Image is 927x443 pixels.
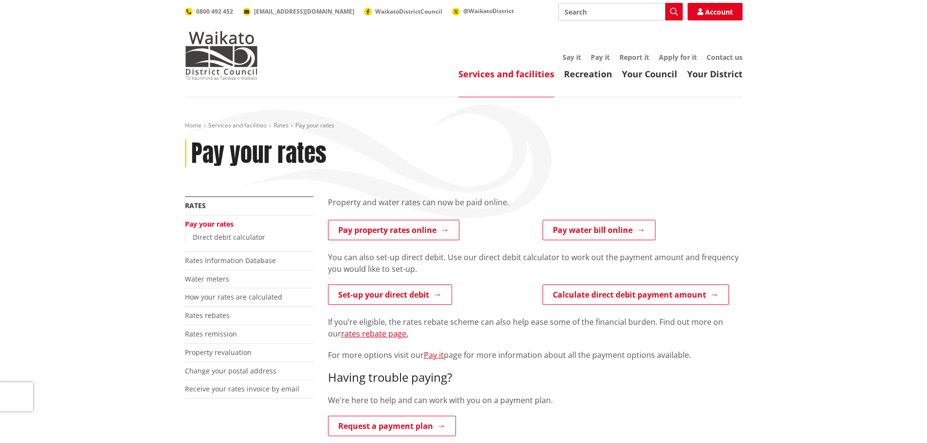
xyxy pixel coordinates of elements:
[185,329,237,338] a: Rates remission
[619,53,649,62] a: Report it
[424,350,444,360] a: Pay it
[707,53,743,62] a: Contact us
[185,219,234,229] a: Pay your rates
[687,68,743,80] a: Your District
[563,53,581,62] a: Say it
[688,3,743,20] a: Account
[328,371,743,385] h3: Having trouble paying?
[191,140,327,168] h1: Pay your rates
[193,232,265,242] a: Direct debit calculator
[185,256,276,265] a: Rates Information Database
[328,284,452,305] a: Set-up your direct debit
[328,251,743,275] p: You can also set-up direct debit. Use our direct debit calculator to work out the payment amount ...
[185,292,282,301] a: How your rates are calculated
[185,348,252,357] a: Property revaluation
[341,328,408,339] a: rates rebate page.
[295,121,334,129] span: Pay your rates
[375,7,442,16] span: WaikatoDistrictCouncil
[243,7,354,16] a: [EMAIL_ADDRESS][DOMAIN_NAME]
[659,53,697,62] a: Apply for it
[185,122,743,130] nav: breadcrumb
[591,53,610,62] a: Pay it
[185,121,201,129] a: Home
[543,220,655,240] a: Pay water bill online
[185,274,229,284] a: Water meters
[328,416,456,436] a: Request a payment plan
[185,384,299,393] a: Receive your rates invoice by email
[254,7,354,16] span: [EMAIL_ADDRESS][DOMAIN_NAME]
[185,201,206,210] a: Rates
[452,7,514,15] a: @WaikatoDistrict
[558,3,683,20] input: Search input
[328,349,743,361] p: For more options visit our page for more information about all the payment options available.
[622,68,677,80] a: Your Council
[185,366,276,375] a: Change your postal address
[364,7,442,16] a: WaikatoDistrictCouncil
[185,311,230,320] a: Rates rebates
[463,7,514,15] span: @WaikatoDistrict
[328,394,743,406] p: We're here to help and can work with you on a payment plan.
[328,220,459,240] a: Pay property rates online
[328,316,743,339] p: If you’re eligible, the rates rebate scheme can also help ease some of the financial burden. Find...
[196,7,233,16] span: 0800 492 452
[185,7,233,16] a: 0800 492 452
[564,68,612,80] a: Recreation
[328,196,743,220] div: Property and water rates can now be paid online.
[273,121,289,129] a: Rates
[208,121,267,129] a: Services and facilities
[185,31,258,80] img: Waikato District Council - Te Kaunihera aa Takiwaa o Waikato
[543,284,729,305] a: Calculate direct debit payment amount
[458,68,554,80] a: Services and facilities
